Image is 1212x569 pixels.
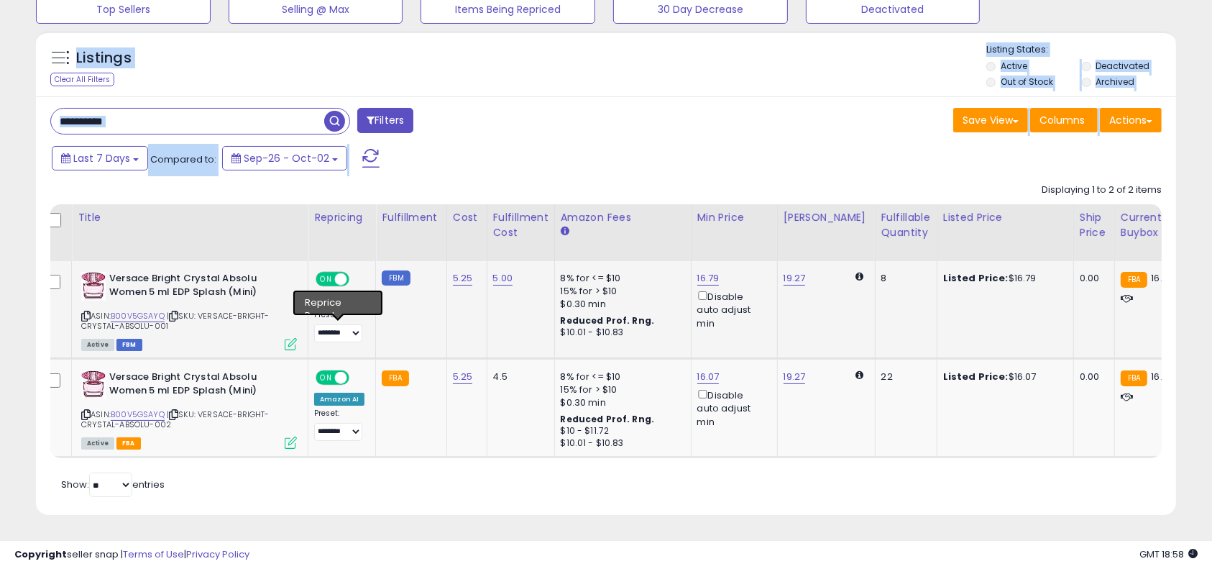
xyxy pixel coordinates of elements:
[697,288,766,330] div: Disable auto adjust min
[493,370,543,383] div: 4.5
[784,210,869,225] div: [PERSON_NAME]
[382,370,408,386] small: FBA
[314,294,364,307] div: Amazon AI
[1139,547,1198,561] span: 2025-10-10 18:58 GMT
[314,210,369,225] div: Repricing
[314,310,364,342] div: Preset:
[561,383,680,396] div: 15% for > $10
[347,372,370,384] span: OFF
[81,437,114,450] span: All listings currently available for purchase on Amazon
[109,370,284,401] b: Versace Bright Crystal Absolu Women 5 ml EDP Splash (Mini)
[116,437,141,450] span: FBA
[493,271,513,286] a: 5.00
[1096,60,1149,72] label: Deactivated
[50,73,114,86] div: Clear All Filters
[943,370,1062,383] div: $16.07
[14,547,67,561] strong: Copyright
[81,409,270,430] span: | SKU: VERSACE-BRIGHT-CRYSTAL-ABSOLU-002
[561,413,655,425] b: Reduced Prof. Rng.
[317,273,335,286] span: ON
[1042,183,1162,197] div: Displaying 1 to 2 of 2 items
[123,547,184,561] a: Terms of Use
[150,153,216,166] span: Compared to:
[986,43,1175,57] p: Listing States:
[52,146,148,170] button: Last 7 Days
[881,272,926,285] div: 8
[314,393,364,406] div: Amazon AI
[943,272,1062,285] div: $16.79
[1039,113,1085,127] span: Columns
[1151,370,1173,383] span: 16.07
[73,151,130,165] span: Last 7 Days
[561,327,680,339] div: $10.01 - $10.83
[697,210,771,225] div: Min Price
[109,272,284,302] b: Versace Bright Crystal Absolu Women 5 ml EDP Splash (Mini)
[244,151,329,165] span: Sep-26 - Oct-02
[81,272,106,301] img: 41ZkSRYdZxL._SL40_.jpg
[1001,76,1053,88] label: Out of Stock
[561,225,569,238] small: Amazon Fees.
[81,272,297,349] div: ASIN:
[561,272,680,285] div: 8% for <= $10
[78,210,302,225] div: Title
[1096,76,1134,88] label: Archived
[697,370,720,384] a: 16.07
[382,270,410,286] small: FBM
[697,271,720,286] a: 16.79
[81,310,270,332] span: | SKU: VERSACE-BRIGHT-CRYSTAL-ABSOLU-001
[111,310,165,322] a: B00V5GSAYQ
[116,339,142,351] span: FBM
[76,48,132,68] h5: Listings
[561,210,685,225] div: Amazon Fees
[61,478,165,491] span: Show: entries
[561,314,655,327] b: Reduced Prof. Rng.
[697,387,766,429] div: Disable auto adjust min
[111,409,165,421] a: B00V5GSAYQ
[561,437,680,450] div: $10.01 - $10.83
[1080,210,1108,240] div: Ship Price
[382,210,440,225] div: Fulfillment
[14,548,249,562] div: seller snap | |
[561,298,680,311] div: $0.30 min
[453,370,473,384] a: 5.25
[561,425,680,437] div: $10 - $11.72
[1080,370,1103,383] div: 0.00
[784,370,806,384] a: 19.27
[314,409,364,441] div: Preset:
[317,372,335,384] span: ON
[881,370,926,383] div: 22
[81,339,114,351] span: All listings currently available for purchase on Amazon
[1121,210,1195,240] div: Current Buybox Price
[1121,370,1147,386] small: FBA
[784,271,806,286] a: 19.27
[1080,272,1103,285] div: 0.00
[453,210,481,225] div: Cost
[81,370,297,447] div: ASIN:
[1100,108,1162,132] button: Actions
[453,271,473,286] a: 5.25
[1151,271,1173,285] span: 16.07
[1001,60,1027,72] label: Active
[493,210,548,240] div: Fulfillment Cost
[561,285,680,298] div: 15% for > $10
[222,146,347,170] button: Sep-26 - Oct-02
[357,108,413,133] button: Filters
[881,210,931,240] div: Fulfillable Quantity
[347,273,370,286] span: OFF
[561,396,680,409] div: $0.30 min
[943,271,1009,285] b: Listed Price:
[1121,272,1147,288] small: FBA
[1030,108,1098,132] button: Columns
[561,370,680,383] div: 8% for <= $10
[186,547,249,561] a: Privacy Policy
[943,210,1068,225] div: Listed Price
[943,370,1009,383] b: Listed Price:
[953,108,1028,132] button: Save View
[81,370,106,399] img: 41ZkSRYdZxL._SL40_.jpg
